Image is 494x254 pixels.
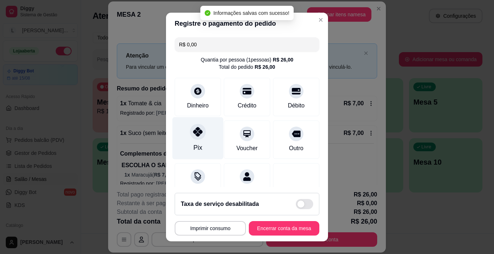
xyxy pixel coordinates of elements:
div: Total do pedido [219,63,275,71]
div: Quantia por pessoa ( 1 pessoas) [201,56,293,63]
button: Imprimir consumo [175,221,246,236]
button: Encerrar conta da mesa [249,221,319,236]
div: R$ 26,00 [255,63,275,71]
div: Dinheiro [187,101,209,110]
div: Pix [193,143,202,152]
button: Close [315,14,327,26]
div: Débito [288,101,305,110]
span: Informações salvas com sucesso! [213,10,289,16]
div: Voucher [237,144,258,153]
div: Outro [289,144,303,153]
input: Ex.: hambúrguer de cordeiro [179,37,315,52]
h2: Taxa de serviço desabilitada [181,200,259,208]
header: Registre o pagamento do pedido [166,13,328,34]
span: check-circle [205,10,210,16]
div: R$ 26,00 [273,56,293,63]
div: Crédito [238,101,256,110]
